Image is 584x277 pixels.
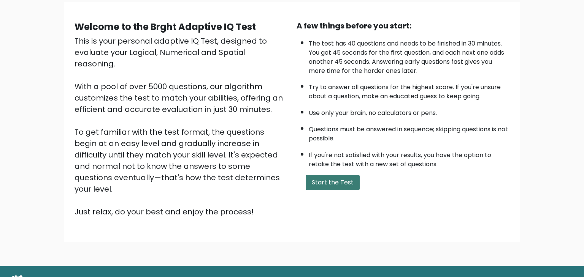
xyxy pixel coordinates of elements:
li: If you're not satisfied with your results, you have the option to retake the test with a new set ... [309,147,509,169]
button: Start the Test [306,175,360,190]
li: Try to answer all questions for the highest score. If you're unsure about a question, make an edu... [309,79,509,101]
li: Questions must be answered in sequence; skipping questions is not possible. [309,121,509,143]
div: A few things before you start: [297,20,509,31]
li: The test has 40 questions and needs to be finished in 30 minutes. You get 45 seconds for the firs... [309,35,509,76]
li: Use only your brain, no calculators or pens. [309,105,509,118]
div: This is your personal adaptive IQ Test, designed to evaluate your Logical, Numerical and Spatial ... [75,35,287,217]
b: Welcome to the Brght Adaptive IQ Test [75,20,256,33]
